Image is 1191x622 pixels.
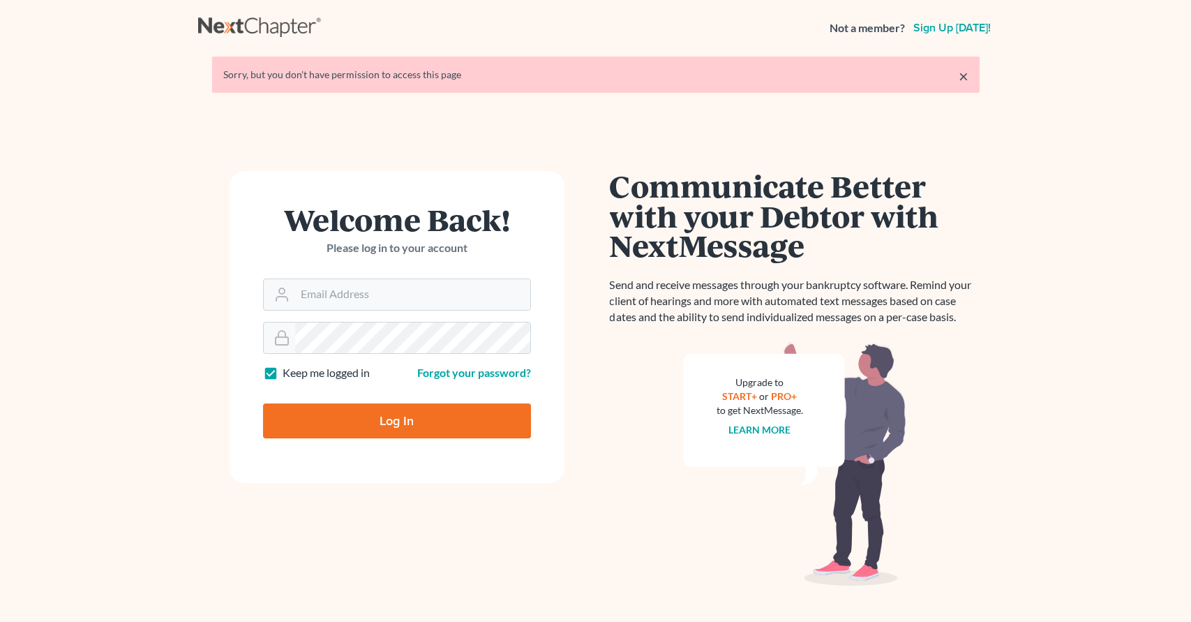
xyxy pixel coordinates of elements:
p: Send and receive messages through your bankruptcy software. Remind your client of hearings and mo... [610,277,980,325]
div: Upgrade to [717,376,803,390]
a: × [959,68,968,84]
a: Forgot your password? [417,366,531,379]
a: PRO+ [771,390,797,402]
p: Please log in to your account [263,240,531,256]
div: Sorry, but you don't have permission to access this page [223,68,968,82]
span: or [759,390,769,402]
strong: Not a member? [830,20,905,36]
h1: Welcome Back! [263,205,531,235]
div: to get NextMessage. [717,403,803,417]
img: nextmessage_bg-59042aed3d76b12b5cd301f8e5b87938c9018125f34e5fa2b7a6b67550977c72.svg [683,342,906,586]
input: Email Address [295,279,530,310]
a: Sign up [DATE]! [911,22,994,34]
h1: Communicate Better with your Debtor with NextMessage [610,171,980,260]
a: Learn more [728,424,791,436]
label: Keep me logged in [283,365,370,381]
input: Log In [263,403,531,438]
a: START+ [722,390,757,402]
